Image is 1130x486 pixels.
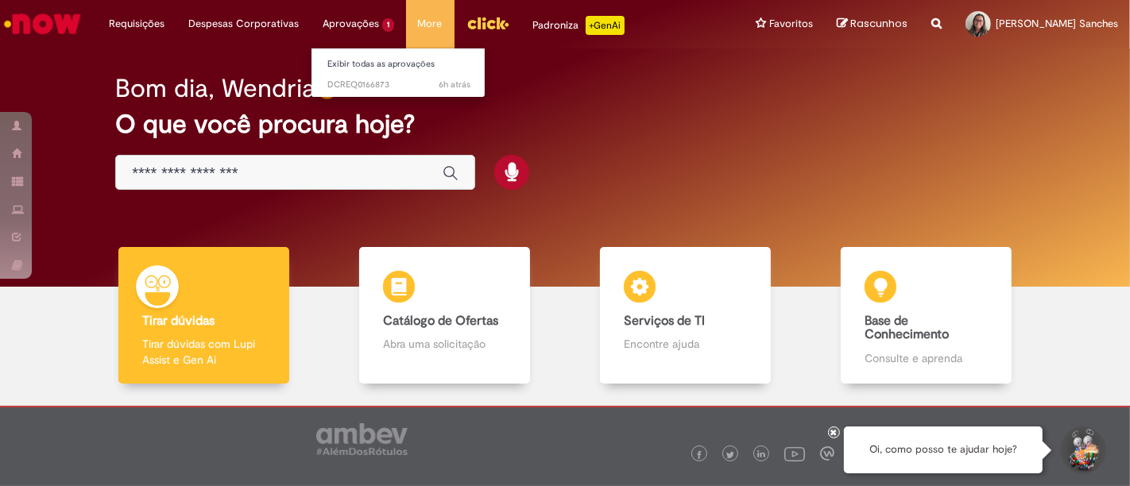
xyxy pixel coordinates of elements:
[109,16,164,32] span: Requisições
[418,16,443,32] span: More
[850,16,907,31] span: Rascunhos
[757,450,765,460] img: logo_footer_linkedin.png
[565,247,806,384] a: Serviços de TI Encontre ajuda
[784,443,805,464] img: logo_footer_youtube.png
[844,426,1043,473] div: Oi, como posso te ajudar hoje?
[115,110,1015,138] h2: O que você procura hoje?
[312,56,486,73] a: Exibir todas as aprovações
[624,313,705,329] b: Serviços de TI
[466,11,509,35] img: click_logo_yellow_360x200.png
[382,18,394,32] span: 1
[323,16,379,32] span: Aprovações
[439,79,470,91] span: 6h atrás
[316,423,408,455] img: logo_footer_ambev_rotulo_gray.png
[1058,426,1106,474] button: Iniciar Conversa de Suporte
[769,16,813,32] span: Favoritos
[865,350,987,366] p: Consulte e aprenda
[996,17,1118,30] span: [PERSON_NAME] Sanches
[533,16,625,35] div: Padroniza
[188,16,299,32] span: Despesas Corporativas
[142,313,215,329] b: Tirar dúvidas
[383,313,498,329] b: Catálogo de Ofertas
[820,446,834,461] img: logo_footer_workplace.png
[142,336,265,368] p: Tirar dúvidas com Lupi Assist e Gen Ai
[383,336,505,352] p: Abra uma solicitação
[806,247,1047,384] a: Base de Conhecimento Consulte e aprenda
[324,247,565,384] a: Catálogo de Ofertas Abra uma solicitação
[312,76,486,94] a: Aberto DCREQ0166873 :
[311,48,486,98] ul: Aprovações
[624,336,746,352] p: Encontre ajuda
[83,247,324,384] a: Tirar dúvidas Tirar dúvidas com Lupi Assist e Gen Ai
[865,313,949,343] b: Base de Conhecimento
[2,8,83,40] img: ServiceNow
[115,75,315,102] h2: Bom dia, Wendria
[726,451,734,459] img: logo_footer_twitter.png
[837,17,907,32] a: Rascunhos
[695,451,703,459] img: logo_footer_facebook.png
[327,79,470,91] span: DCREQ0166873
[439,79,470,91] time: 30/08/2025 03:51:26
[586,16,625,35] p: +GenAi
